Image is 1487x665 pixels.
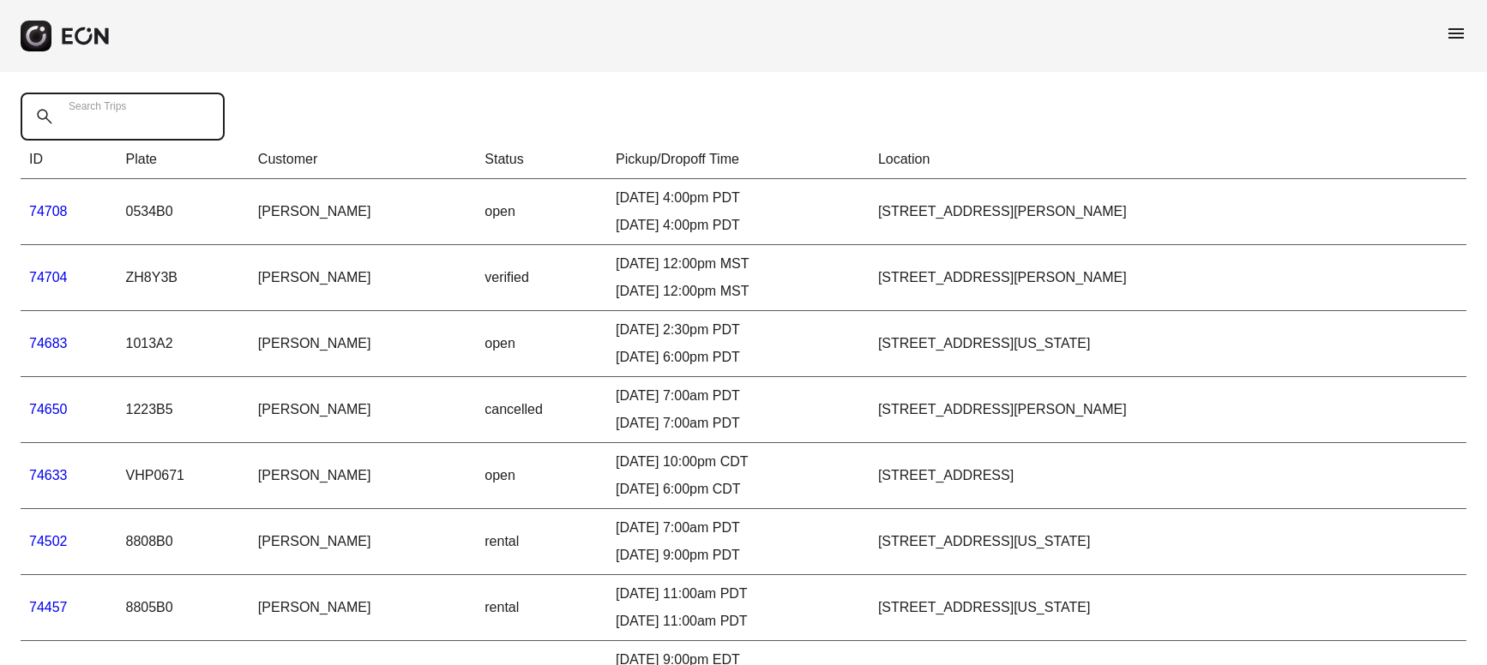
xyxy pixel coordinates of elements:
td: [STREET_ADDRESS][PERSON_NAME] [870,245,1466,311]
th: Status [476,141,607,179]
a: 74650 [29,402,68,416]
td: 8805B0 [117,575,250,641]
div: [DATE] 10:00pm CDT [616,452,861,472]
div: [DATE] 7:00am PDT [616,518,861,538]
div: [DATE] 12:00pm MST [616,281,861,302]
th: Pickup/Dropoff Time [607,141,870,179]
td: [STREET_ADDRESS][PERSON_NAME] [870,377,1466,443]
td: [STREET_ADDRESS][US_STATE] [870,311,1466,377]
a: 74708 [29,204,68,219]
div: [DATE] 11:00am PDT [616,584,861,604]
td: cancelled [476,377,607,443]
div: [DATE] 4:00pm PDT [616,215,861,236]
td: [STREET_ADDRESS][US_STATE] [870,509,1466,575]
div: [DATE] 6:00pm CDT [616,479,861,500]
td: 0534B0 [117,179,250,245]
td: [PERSON_NAME] [250,575,476,641]
td: [STREET_ADDRESS][PERSON_NAME] [870,179,1466,245]
td: open [476,311,607,377]
th: Plate [117,141,250,179]
span: menu [1446,23,1466,44]
label: Search Trips [69,99,126,113]
td: [PERSON_NAME] [250,509,476,575]
td: rental [476,509,607,575]
td: [PERSON_NAME] [250,179,476,245]
td: [PERSON_NAME] [250,377,476,443]
td: verified [476,245,607,311]
th: Customer [250,141,476,179]
td: [PERSON_NAME] [250,245,476,311]
a: 74704 [29,270,68,285]
div: [DATE] 4:00pm PDT [616,188,861,208]
td: [STREET_ADDRESS] [870,443,1466,509]
td: [PERSON_NAME] [250,443,476,509]
td: rental [476,575,607,641]
td: ZH8Y3B [117,245,250,311]
div: [DATE] 7:00am PDT [616,386,861,406]
div: [DATE] 9:00pm PDT [616,545,861,566]
div: [DATE] 12:00pm MST [616,254,861,274]
a: 74683 [29,336,68,350]
th: ID [21,141,117,179]
td: VHP0671 [117,443,250,509]
a: 74457 [29,600,68,614]
div: [DATE] 6:00pm PDT [616,347,861,368]
div: [DATE] 2:30pm PDT [616,320,861,340]
td: [STREET_ADDRESS][US_STATE] [870,575,1466,641]
td: open [476,179,607,245]
th: Location [870,141,1466,179]
a: 74633 [29,468,68,482]
div: [DATE] 11:00am PDT [616,611,861,632]
div: [DATE] 7:00am PDT [616,413,861,434]
td: open [476,443,607,509]
a: 74502 [29,534,68,548]
td: [PERSON_NAME] [250,311,476,377]
td: 1223B5 [117,377,250,443]
td: 8808B0 [117,509,250,575]
td: 1013A2 [117,311,250,377]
